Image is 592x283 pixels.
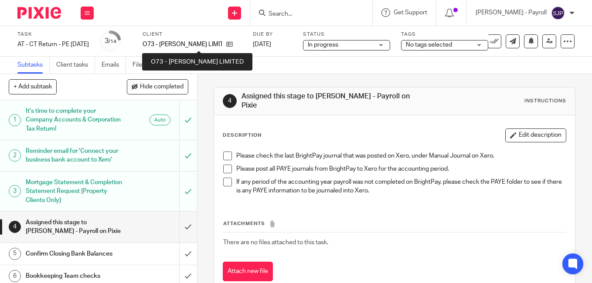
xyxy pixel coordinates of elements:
h1: Confirm Closing Bank Balances [26,247,122,260]
h1: Bookkeeping Team checks [26,270,122,283]
span: There are no files attached to this task. [223,239,328,246]
div: 5 [9,248,21,260]
label: Status [303,31,390,38]
p: Please post all PAYE journals from BrightPay to Xero for the accounting period. [236,165,566,173]
img: Pixie [17,7,61,19]
p: [PERSON_NAME] - Payroll [476,8,547,17]
h1: Assigned this stage to [PERSON_NAME] - Payroll on Pixie [26,216,122,238]
div: 3 [9,185,21,197]
div: 4 [223,94,237,108]
label: Due by [253,31,292,38]
a: Files [133,57,152,74]
button: Attach new file [223,262,273,281]
p: Description [223,132,262,139]
small: /14 [109,39,116,44]
div: 4 [9,221,21,233]
div: 3 [105,36,116,46]
span: No tags selected [406,42,452,48]
h1: Mortgage Statement & Completion Statement Request [Property Clients Only] [26,176,122,207]
h1: It's time to complete your Company Accounts & Corporation Tax Return! [26,104,122,135]
label: Client [143,31,242,38]
h1: Assigned this stage to [PERSON_NAME] - Payroll on Pixie [242,92,413,111]
p: If any period of the accounting year payroll was not completed on BrightPay, please check the PAY... [236,178,566,195]
label: Task [17,31,89,38]
input: Search [268,10,346,18]
button: Hide completed [127,79,188,94]
div: AT - CT Return - PE [DATE] [17,40,89,49]
div: Instructions [524,98,566,104]
div: 2 [9,149,21,162]
a: Audit logs [197,57,231,74]
span: In progress [308,42,338,48]
div: Auto [150,115,170,125]
span: Get Support [394,10,427,16]
span: Hide completed [140,84,184,91]
a: Client tasks [56,57,95,74]
p: Please check the last BrightPay journal that was posted on Xero, under Manual Journal on Xero. [236,152,566,160]
a: Subtasks [17,57,50,74]
a: Notes (0) [159,57,191,74]
button: Edit description [505,128,566,142]
img: svg%3E [551,6,565,20]
h1: Reminder email for 'Connect your business bank account to Xero' [26,145,122,167]
label: Tags [401,31,488,38]
span: [DATE] [253,41,271,47]
div: AT - CT Return - PE 31-07-2025 [17,40,89,49]
p: O73 - [PERSON_NAME] LIMITED [143,40,222,49]
a: Emails [102,57,126,74]
div: 1 [9,114,21,126]
div: 6 [9,270,21,282]
span: Attachments [223,221,265,226]
button: + Add subtask [9,79,57,94]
